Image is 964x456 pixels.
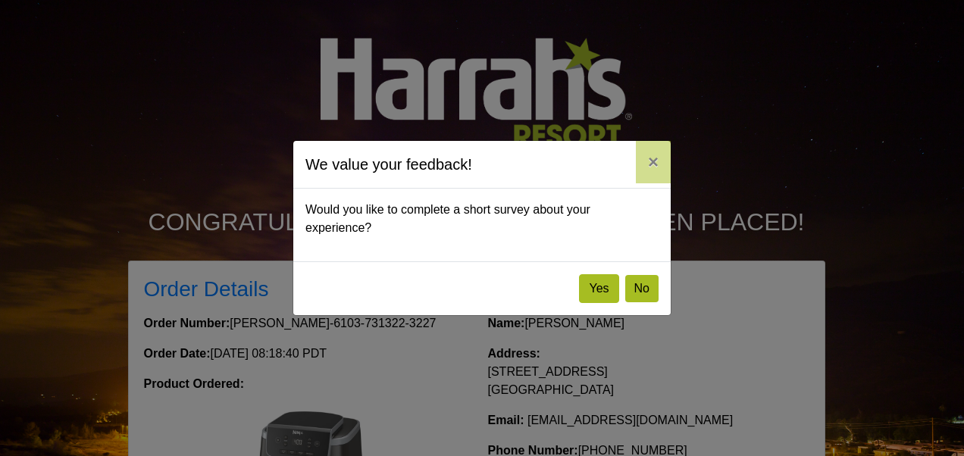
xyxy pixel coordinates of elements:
h5: We value your feedback! [305,153,472,176]
button: Yes [579,274,618,303]
span: × [648,151,659,172]
button: No [625,275,659,302]
p: Would you like to complete a short survey about your experience? [305,201,659,237]
button: Close [636,141,671,183]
